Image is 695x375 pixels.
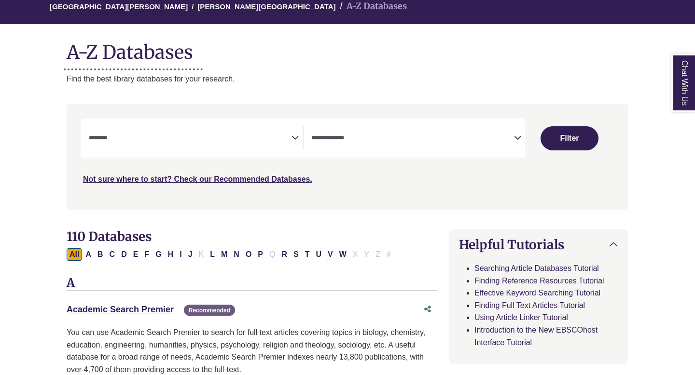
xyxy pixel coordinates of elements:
[67,228,152,244] span: 110 Databases
[141,248,152,261] button: Filter Results F
[231,248,242,261] button: Filter Results N
[336,248,349,261] button: Filter Results W
[474,301,585,309] a: Finding Full Text Articles Tutorial
[418,300,437,319] button: Share this database
[67,305,174,314] a: Academic Search Premier
[197,1,335,11] a: [PERSON_NAME][GEOGRAPHIC_DATA]
[302,248,313,261] button: Filter Results T
[278,248,290,261] button: Filter Results R
[311,135,514,143] textarea: Search
[207,248,218,261] button: Filter Results L
[185,248,195,261] button: Filter Results J
[130,248,141,261] button: Filter Results E
[118,248,130,261] button: Filter Results D
[313,248,324,261] button: Filter Results U
[541,126,598,150] button: Submit for Search Results
[243,248,254,261] button: Filter Results O
[89,135,292,143] textarea: Search
[325,248,336,261] button: Filter Results V
[474,313,568,321] a: Using Article Linker Tutorial
[107,248,118,261] button: Filter Results C
[67,34,628,63] h1: A-Z Databases
[474,289,600,297] a: Effective Keyword Searching Tutorial
[474,326,598,347] a: Introduction to the New EBSCOhost Interface Tutorial
[449,229,628,260] button: Helpful Tutorials
[67,248,82,261] button: All
[153,248,164,261] button: Filter Results G
[218,248,230,261] button: Filter Results M
[474,277,604,285] a: Finding Reference Resources Tutorial
[255,248,266,261] button: Filter Results P
[177,248,184,261] button: Filter Results I
[474,264,599,272] a: Searching Article Databases Tutorial
[67,104,628,209] nav: Search filters
[291,248,302,261] button: Filter Results S
[83,248,94,261] button: Filter Results A
[165,248,177,261] button: Filter Results H
[50,1,188,11] a: [GEOGRAPHIC_DATA][PERSON_NAME]
[83,175,312,183] a: Not sure where to start? Check our Recommended Databases.
[95,248,106,261] button: Filter Results B
[67,73,628,85] p: Find the best library databases for your research.
[67,250,395,258] div: Alpha-list to filter by first letter of database name
[184,305,235,316] span: Recommended
[67,276,437,291] h3: A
